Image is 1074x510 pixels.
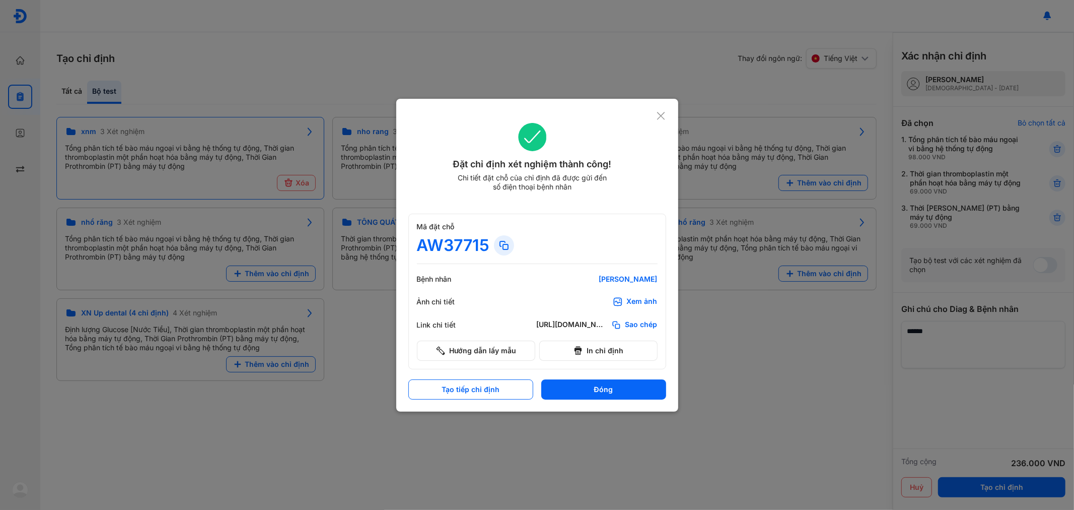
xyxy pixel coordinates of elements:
span: Sao chép [625,320,658,330]
button: Đóng [541,379,666,400]
div: AW37715 [417,235,490,256]
button: Tạo tiếp chỉ định [408,379,533,400]
div: Link chi tiết [417,321,477,330]
div: Bệnh nhân [417,275,477,284]
div: [PERSON_NAME] [537,275,658,284]
button: Hướng dẫn lấy mẫu [417,341,535,361]
div: Chi tiết đặt chỗ của chỉ định đã được gửi đến số điện thoại bệnh nhân [453,173,611,192]
div: Mã đặt chỗ [417,222,658,231]
div: Đặt chỉ định xét nghiệm thành công! [408,157,657,171]
div: Xem ảnh [627,297,658,307]
div: [URL][DOMAIN_NAME] [537,320,607,330]
button: In chỉ định [539,341,658,361]
div: Ảnh chi tiết [417,297,477,306]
